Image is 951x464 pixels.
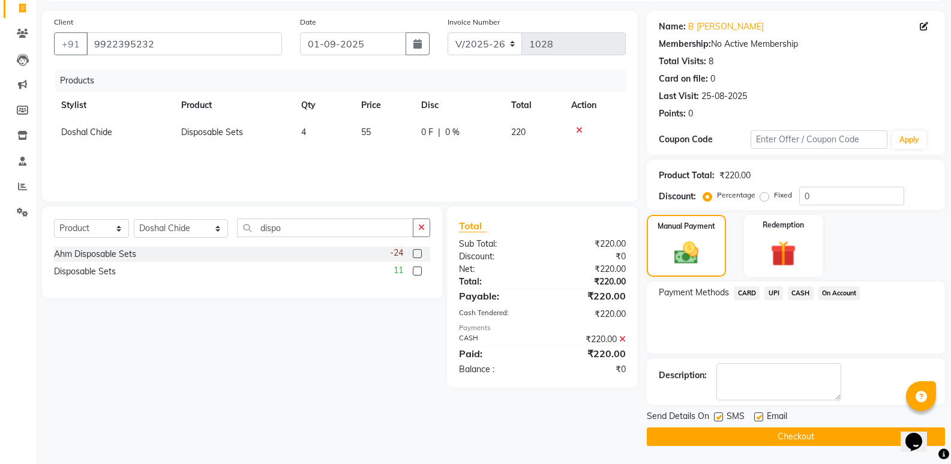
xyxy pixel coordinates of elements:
div: ₹220.00 [542,263,635,276]
div: Coupon Code [659,133,750,146]
div: 0 [688,107,693,120]
div: ₹220.00 [542,346,635,361]
div: 0 [710,73,715,85]
div: ₹220.00 [542,308,635,321]
div: 25-08-2025 [701,90,747,103]
span: 0 F [421,126,433,139]
span: -24 [390,247,403,259]
div: Net: [450,263,542,276]
span: 0 % [445,126,460,139]
div: Ahm Disposable Sets [54,248,136,261]
div: CASH [450,333,542,346]
div: Description: [659,369,707,382]
th: Disc [414,92,504,119]
label: Fixed [774,190,792,200]
div: ₹220.00 [542,276,635,288]
span: 220 [511,127,526,137]
button: Checkout [647,427,945,446]
img: _cash.svg [667,239,706,267]
label: Invoice Number [448,17,500,28]
div: ₹220.00 [542,238,635,250]
div: ₹0 [542,363,635,376]
img: _gift.svg [763,238,804,270]
th: Qty [294,92,354,119]
button: Apply [892,131,926,149]
div: Name: [659,20,686,33]
label: Client [54,17,73,28]
span: 55 [361,127,371,137]
div: Total: [450,276,542,288]
span: 11 [394,264,403,277]
div: Payments [459,323,626,333]
span: Send Details On [647,410,709,425]
span: Doshal Chide [61,127,112,137]
label: Date [300,17,316,28]
div: ₹220.00 [542,289,635,303]
span: Total [459,220,487,232]
div: No Active Membership [659,38,933,50]
a: B [PERSON_NAME] [688,20,764,33]
th: Price [354,92,414,119]
label: Manual Payment [658,221,715,232]
label: Redemption [763,220,804,230]
div: Membership: [659,38,711,50]
span: SMS [727,410,745,425]
input: Enter Offer / Coupon Code [751,130,887,149]
iframe: chat widget [901,416,939,452]
div: Card on file: [659,73,708,85]
span: On Account [818,286,860,300]
button: +91 [54,32,88,55]
div: Last Visit: [659,90,699,103]
div: 8 [709,55,713,68]
label: Percentage [717,190,755,200]
input: Search or Scan [237,218,413,237]
span: Payment Methods [659,286,729,299]
div: Balance : [450,363,542,376]
div: Discount: [450,250,542,263]
div: ₹220.00 [542,333,635,346]
div: Products [55,70,635,92]
span: Disposable Sets [181,127,243,137]
th: Total [504,92,564,119]
div: Points: [659,107,686,120]
div: Paid: [450,346,542,361]
div: ₹0 [542,250,635,263]
div: Discount: [659,190,696,203]
div: Total Visits: [659,55,706,68]
th: Stylist [54,92,174,119]
div: Disposable Sets [54,265,116,278]
th: Product [174,92,294,119]
span: Email [767,410,787,425]
div: Sub Total: [450,238,542,250]
span: CARD [734,286,760,300]
span: 4 [301,127,306,137]
div: Product Total: [659,169,715,182]
input: Search by Name/Mobile/Email/Code [86,32,282,55]
span: UPI [764,286,783,300]
div: Payable: [450,289,542,303]
div: ₹220.00 [719,169,751,182]
span: CASH [788,286,814,300]
th: Action [564,92,626,119]
div: Cash Tendered: [450,308,542,321]
span: | [438,126,440,139]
